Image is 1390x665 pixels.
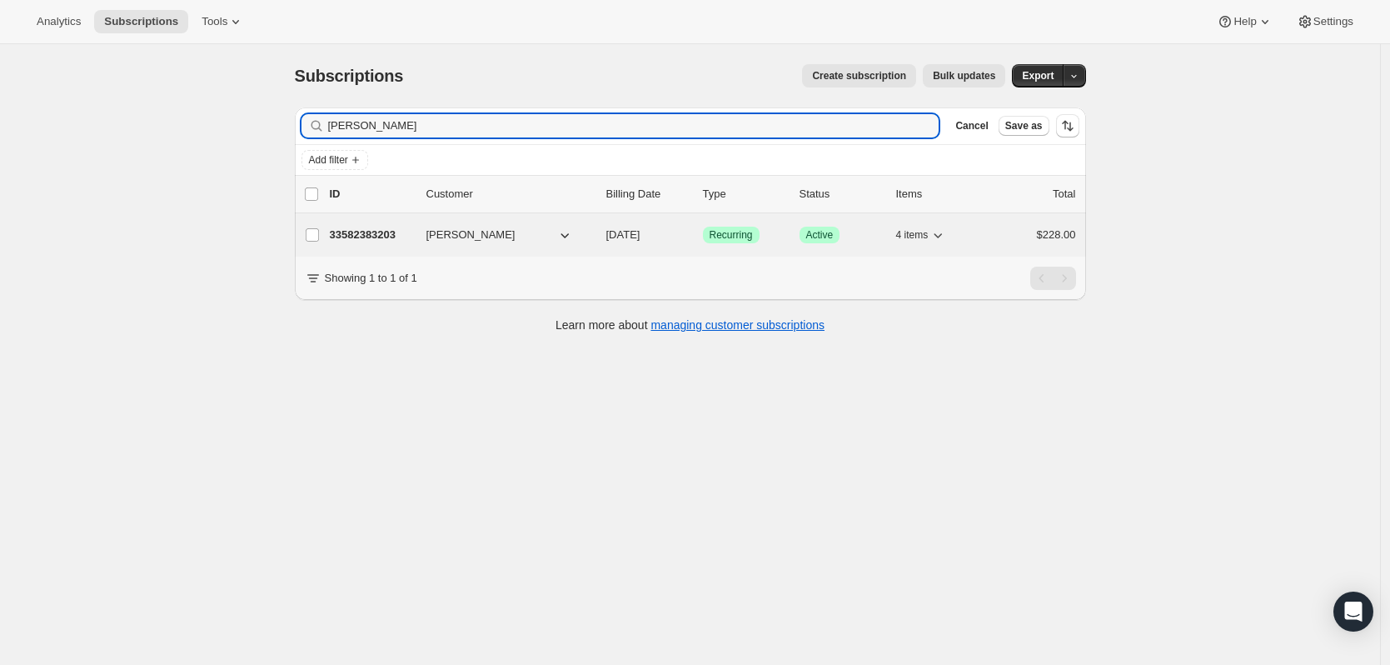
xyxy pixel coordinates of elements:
p: Billing Date [606,186,690,202]
div: 33582383203[PERSON_NAME][DATE]SuccessRecurringSuccessActive4 items$228.00 [330,223,1076,247]
span: [PERSON_NAME] [426,227,516,243]
button: Tools [192,10,254,33]
span: Save as [1005,119,1043,132]
button: Create subscription [802,64,916,87]
button: Add filter [301,150,368,170]
button: Bulk updates [923,64,1005,87]
span: Add filter [309,153,348,167]
span: Create subscription [812,69,906,82]
button: 4 items [896,223,947,247]
p: 33582383203 [330,227,413,243]
p: Status [800,186,883,202]
button: Subscriptions [94,10,188,33]
button: [PERSON_NAME] [416,222,583,248]
span: Active [806,228,834,242]
span: Help [1233,15,1256,28]
span: 4 items [896,228,929,242]
span: Bulk updates [933,69,995,82]
span: Settings [1313,15,1353,28]
span: Subscriptions [295,67,404,85]
div: Items [896,186,979,202]
button: Save as [999,116,1049,136]
button: Cancel [949,116,994,136]
p: ID [330,186,413,202]
p: Total [1053,186,1075,202]
div: Open Intercom Messenger [1333,592,1373,632]
span: Recurring [710,228,753,242]
span: Export [1022,69,1054,82]
span: Tools [202,15,227,28]
button: Analytics [27,10,91,33]
a: managing customer subscriptions [650,318,825,332]
p: Showing 1 to 1 of 1 [325,270,417,287]
nav: Pagination [1030,267,1076,290]
button: Settings [1287,10,1363,33]
span: $228.00 [1037,228,1076,241]
p: Customer [426,186,593,202]
button: Sort the results [1056,114,1079,137]
span: [DATE] [606,228,640,241]
button: Export [1012,64,1064,87]
p: Learn more about [556,317,825,333]
span: Analytics [37,15,81,28]
div: Type [703,186,786,202]
span: Subscriptions [104,15,178,28]
button: Help [1207,10,1283,33]
span: Cancel [955,119,988,132]
div: IDCustomerBilling DateTypeStatusItemsTotal [330,186,1076,202]
input: Filter subscribers [328,114,939,137]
